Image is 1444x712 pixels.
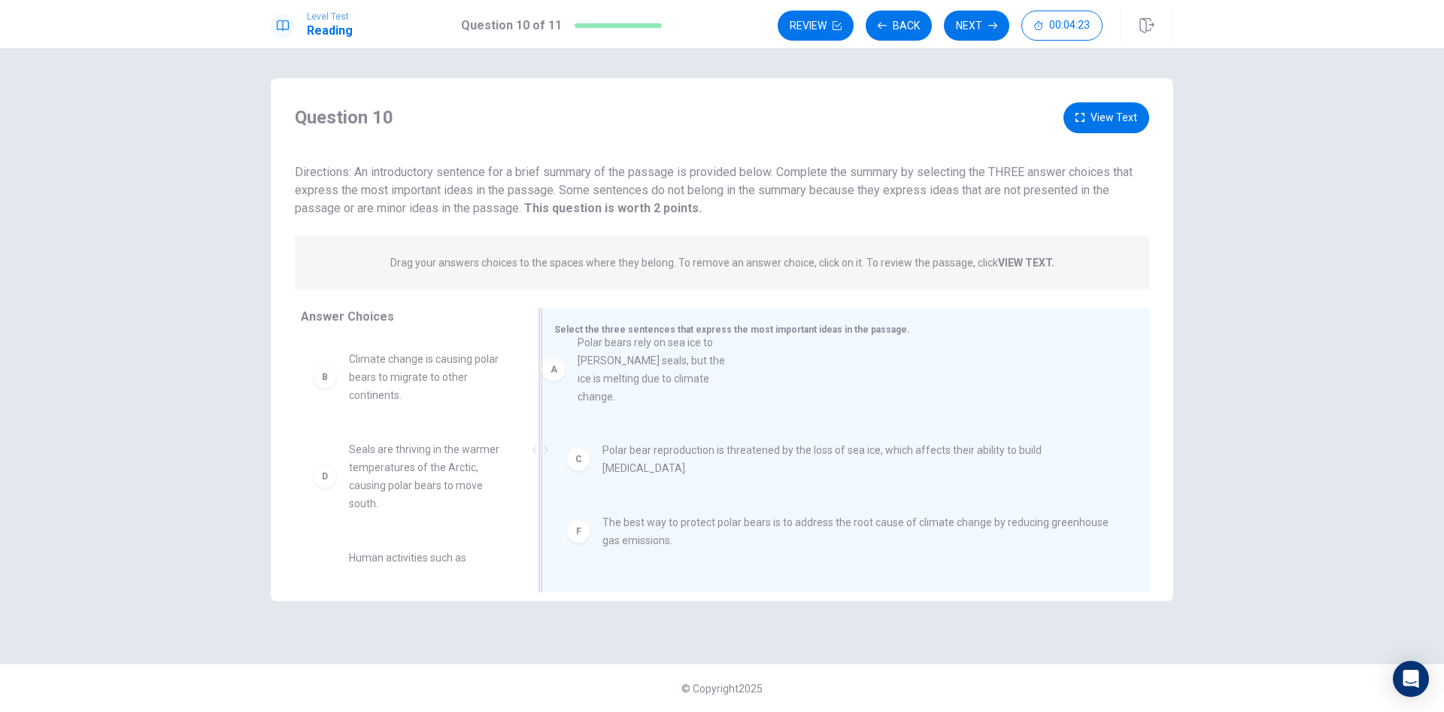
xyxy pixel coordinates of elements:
[1049,20,1090,32] span: 00:04:23
[307,22,353,40] h1: Reading
[307,11,353,22] span: Level Test
[998,257,1054,269] strong: VIEW TEXT.
[390,257,1054,269] p: Drag your answers choices to the spaces where they belong. To remove an answer choice, click on i...
[1063,102,1149,133] button: View Text
[1393,661,1429,697] div: Open Intercom Messenger
[554,324,910,335] span: Select the three sentences that express the most important ideas in the passage.
[295,165,1133,215] span: Directions: An introductory sentence for a brief summary of the passage is provided below. Comple...
[301,309,394,324] span: Answer Choices
[521,201,702,215] strong: This question is worth 2 points.
[1021,11,1103,41] button: 00:04:23
[461,17,562,35] h1: Question 10 of 11
[944,11,1009,41] button: Next
[866,11,932,41] button: Back
[681,683,763,695] span: © Copyright 2025
[778,11,854,41] button: Review
[295,105,393,129] h4: Question 10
